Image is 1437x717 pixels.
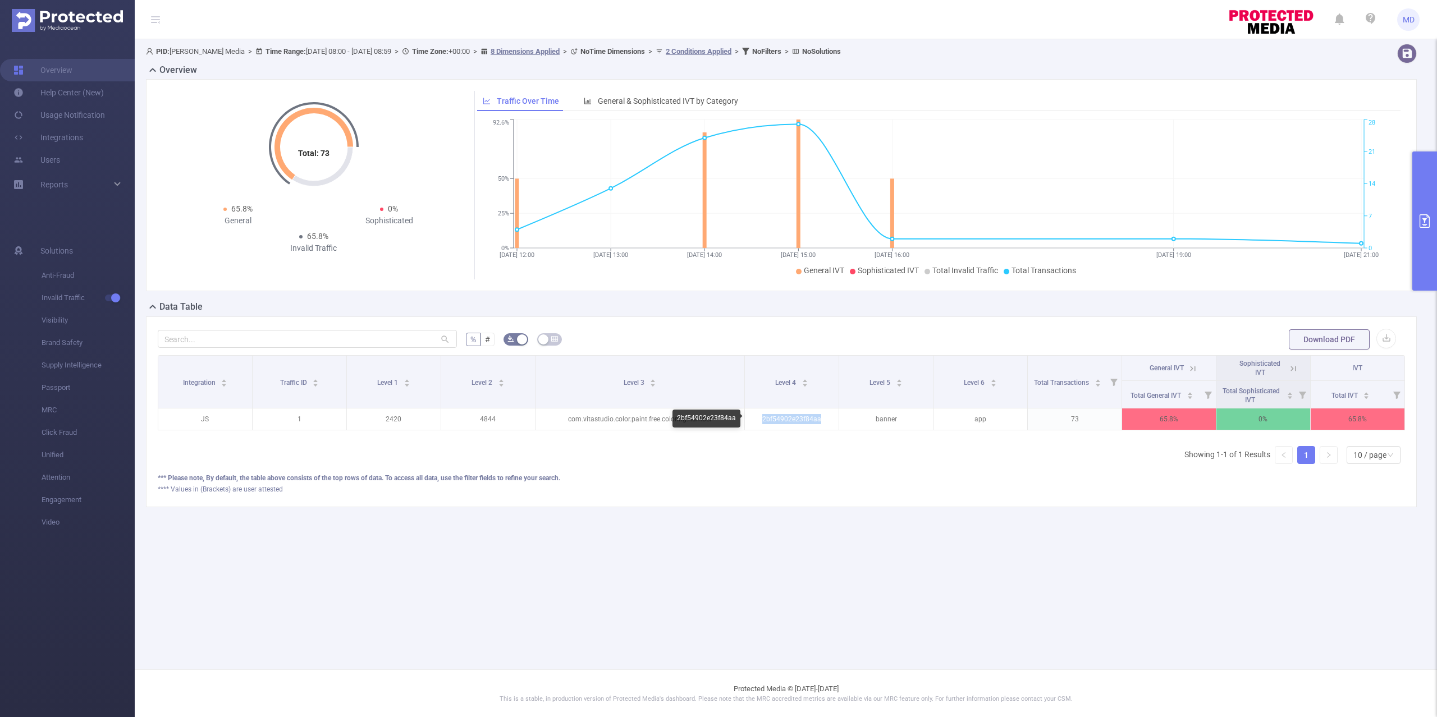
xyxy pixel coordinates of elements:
[313,382,319,385] i: icon: caret-down
[40,180,68,189] span: Reports
[42,421,135,444] span: Click Fraud
[498,210,509,217] tspan: 25%
[1131,392,1183,399] span: Total General IVT
[1200,381,1216,408] i: Filter menu
[42,376,135,399] span: Passport
[1353,447,1386,463] div: 10 / page
[12,9,123,32] img: Protected Media
[40,173,68,196] a: Reports
[231,204,253,213] span: 65.8%
[1122,408,1216,430] p: 65.8%
[1287,390,1293,397] div: Sort
[991,382,997,385] i: icon: caret-down
[839,408,933,430] p: banner
[42,264,135,287] span: Anti-Fraud
[146,47,841,56] span: [PERSON_NAME] Media [DATE] 08:00 - [DATE] 08:59 +00:00
[159,300,203,314] h2: Data Table
[377,379,400,387] span: Level 1
[221,378,227,384] div: Sort
[964,379,986,387] span: Level 6
[1150,364,1184,372] span: General IVT
[687,251,722,259] tspan: [DATE] 14:00
[1216,408,1310,430] p: 0%
[991,378,997,381] i: icon: caret-up
[183,379,217,387] span: Integration
[1156,251,1191,259] tspan: [DATE] 19:00
[266,47,306,56] b: Time Range:
[298,149,329,158] tspan: Total: 73
[312,378,319,384] div: Sort
[1363,390,1370,394] i: icon: caret-up
[745,408,839,430] p: 2bf54902e23f84aa
[493,119,509,127] tspan: 92.6%
[802,382,808,385] i: icon: caret-down
[1012,266,1076,275] span: Total Transactions
[135,669,1437,717] footer: Protected Media © [DATE]-[DATE]
[470,47,480,56] span: >
[1280,452,1287,458] i: icon: left
[158,484,1405,494] div: **** Values in (Brackets) are user attested
[804,266,844,275] span: General IVT
[624,379,646,387] span: Level 3
[314,215,465,227] div: Sophisticated
[501,245,509,252] tspan: 0%
[1369,119,1375,127] tspan: 28
[472,379,494,387] span: Level 2
[1289,329,1370,350] button: Download PDF
[498,378,504,381] i: icon: caret-up
[42,511,135,534] span: Video
[42,309,135,332] span: Visibility
[483,97,491,105] i: icon: line-chart
[1363,394,1370,398] i: icon: caret-down
[491,47,560,56] u: 8 Dimensions Applied
[42,354,135,376] span: Supply Intelligence
[221,378,227,381] i: icon: caret-up
[485,335,490,344] span: #
[13,126,83,149] a: Integrations
[536,408,744,430] p: com.vitastudio.color.paint.free.coloring.number
[1106,356,1122,408] i: Filter menu
[42,287,135,309] span: Invalid Traffic
[498,382,504,385] i: icon: caret-down
[13,59,72,81] a: Overview
[896,378,903,384] div: Sort
[666,47,731,56] u: 2 Conditions Applied
[221,382,227,385] i: icon: caret-down
[404,382,410,385] i: icon: caret-down
[159,63,197,77] h2: Overview
[1369,213,1372,220] tspan: 7
[163,695,1409,704] p: This is a stable, in production version of Protected Media's dashboard. Please note that the MRC ...
[1369,148,1375,155] tspan: 21
[731,47,742,56] span: >
[42,332,135,354] span: Brand Safety
[1187,390,1193,397] div: Sort
[158,330,457,348] input: Search...
[1034,379,1091,387] span: Total Transactions
[1320,446,1338,464] li: Next Page
[1223,387,1280,404] span: Total Sophisticated IVT
[1344,251,1379,259] tspan: [DATE] 21:00
[1369,245,1372,252] tspan: 0
[500,251,534,259] tspan: [DATE] 12:00
[1363,390,1370,397] div: Sort
[1352,364,1362,372] span: IVT
[1387,452,1394,459] i: icon: down
[672,410,740,428] div: 2bf54902e23f84aa
[158,473,1405,483] div: *** Please note, By default, the table above consists of the top rows of data. To access all data...
[1187,390,1193,394] i: icon: caret-up
[388,204,398,213] span: 0%
[238,242,390,254] div: Invalid Traffic
[560,47,570,56] span: >
[1297,446,1315,464] li: 1
[932,266,998,275] span: Total Invalid Traffic
[1331,392,1360,399] span: Total IVT
[507,335,514,342] i: icon: bg-colors
[858,266,919,275] span: Sophisticated IVT
[875,251,909,259] tspan: [DATE] 16:00
[1095,378,1101,381] i: icon: caret-up
[593,251,628,259] tspan: [DATE] 13:00
[1403,8,1415,31] span: MD
[650,382,656,385] i: icon: caret-down
[1287,394,1293,398] i: icon: caret-down
[650,378,656,381] i: icon: caret-up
